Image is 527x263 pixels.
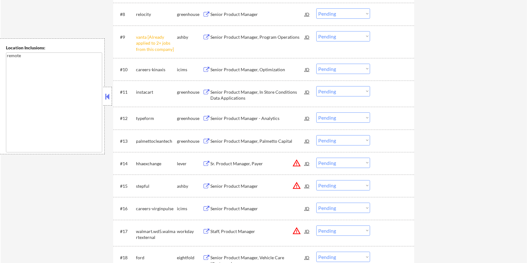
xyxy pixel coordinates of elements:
div: JD [304,158,310,169]
div: Senior Product Manager - Analytics [210,115,305,122]
div: ford [136,255,177,261]
div: Sr. Product Manager, Payer [210,161,305,167]
div: #17 [120,228,131,235]
div: hhaexchange [136,161,177,167]
div: greenhouse [177,138,203,144]
div: JD [304,203,310,214]
div: #13 [120,138,131,144]
div: #12 [120,115,131,122]
div: ashby [177,183,203,189]
div: JD [304,252,310,263]
div: JD [304,226,310,237]
div: greenhouse [177,115,203,122]
div: icims [177,67,203,73]
div: typeform [136,115,177,122]
div: Senior Product Manager [210,11,305,17]
div: JD [304,135,310,146]
div: Staff, Product Manager [210,228,305,235]
div: JD [304,31,310,42]
div: Senior Product Manager, Palmetto Capital [210,138,305,144]
div: #14 [120,161,131,167]
div: careers-virginpulse [136,206,177,212]
div: Senior Product Manager [210,206,305,212]
button: warning_amber [292,181,301,190]
div: JD [304,86,310,97]
div: careers-kinaxis [136,67,177,73]
div: stepful [136,183,177,189]
div: lever [177,161,203,167]
div: #10 [120,67,131,73]
div: Location Inclusions: [6,45,102,51]
div: instacart [136,89,177,95]
div: JD [304,8,310,20]
div: eightfold [177,255,203,261]
div: JD [304,180,310,191]
div: #8 [120,11,131,17]
div: #18 [120,255,131,261]
div: #9 [120,34,131,40]
div: #15 [120,183,131,189]
div: icims [177,206,203,212]
div: workday [177,228,203,235]
div: ashby [177,34,203,40]
div: vanta [Already applied to 2+ jobs from this company] [136,34,177,52]
div: greenhouse [177,89,203,95]
div: JD [304,112,310,124]
div: Senior Product Manager [210,183,305,189]
div: Senior Product Manager, Optimization [210,67,305,73]
div: relocity [136,11,177,17]
div: palmettocleantech [136,138,177,144]
div: greenhouse [177,11,203,17]
button: warning_amber [292,226,301,235]
div: JD [304,64,310,75]
div: #16 [120,206,131,212]
div: walmart.wd5.walmartexternal [136,228,177,241]
div: #11 [120,89,131,95]
div: Senior Product Manager, Program Operations [210,34,305,40]
button: warning_amber [292,159,301,167]
div: Senior Product Manager, In Store Conditions Data Applications [210,89,305,101]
